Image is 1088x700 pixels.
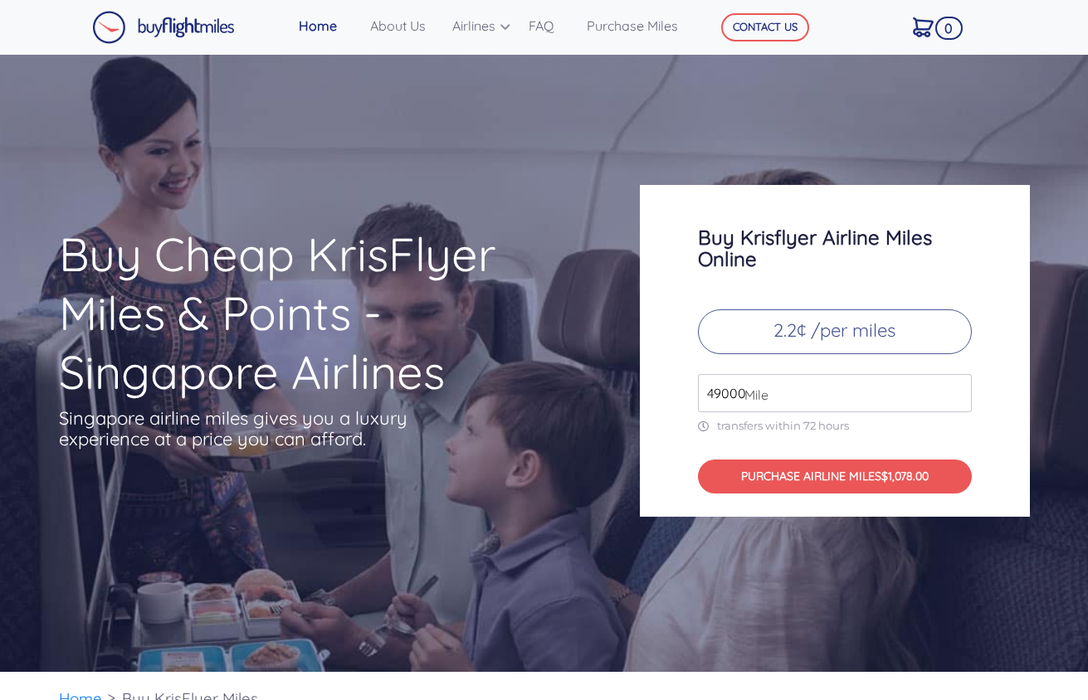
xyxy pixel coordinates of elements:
[292,9,363,42] a: Home
[736,385,768,405] span: Mile
[59,408,432,450] p: Singapore airline miles gives you a luxury experience at a price you can afford.
[580,9,695,42] a: Purchase Miles
[913,17,934,37] img: Cart
[881,469,929,484] span: $1,078.00
[721,13,809,41] button: CONTACT US
[446,9,522,42] a: Airlines
[698,309,972,354] p: 2.2¢ /per miles
[59,225,575,401] h1: Buy Cheap KrisFlyer Miles & Points - Singapore Airlines
[363,9,446,42] a: About Us
[935,17,963,40] span: 0
[698,419,972,433] p: transfers within 72 hours
[906,9,957,44] a: 0
[698,226,972,270] h3: Buy Krisflyer Airline Miles Online
[92,11,235,44] img: Buy Flight Miles Logo
[92,7,235,48] a: Buy Flight Miles Logo
[522,9,580,42] a: FAQ
[698,459,972,493] button: PURCHASE AIRLINE MILES$1,078.00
